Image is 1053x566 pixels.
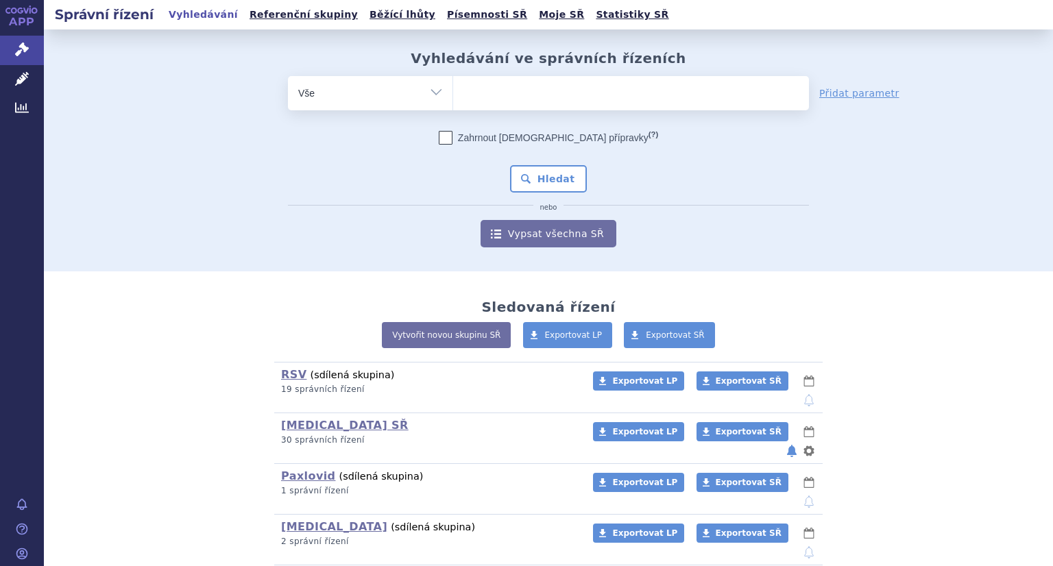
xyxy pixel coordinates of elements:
button: notifikace [802,493,816,510]
a: Referenční skupiny [245,5,362,24]
span: Exportovat SŘ [716,427,782,436]
p: 30 správních řízení [281,434,575,446]
h2: Sledovaná řízení [481,299,615,315]
button: notifikace [802,392,816,408]
h2: Správní řízení [44,5,165,24]
i: nebo [533,204,564,212]
a: RSV [281,368,306,381]
a: [MEDICAL_DATA] SŘ [281,419,409,432]
p: 19 správních řízení [281,384,575,395]
a: Vyhledávání [165,5,242,24]
p: 1 správní řízení [281,485,575,497]
a: Vytvořit novou skupinu SŘ [382,322,511,348]
a: Exportovat LP [593,371,684,391]
a: Paxlovid [281,469,335,482]
a: Statistiky SŘ [592,5,673,24]
button: lhůty [802,423,816,440]
button: nastavení [802,443,816,459]
span: (sdílená skupina) [339,471,424,482]
span: Exportovat SŘ [646,330,705,340]
label: Zahrnout [DEMOGRAPHIC_DATA] přípravky [439,131,658,145]
span: Exportovat SŘ [716,528,782,538]
span: Exportovat LP [612,376,677,386]
span: Exportovat LP [612,427,677,436]
span: Exportovat LP [612,478,677,487]
button: lhůty [802,474,816,491]
a: [MEDICAL_DATA] [281,520,387,533]
a: Exportovat SŘ [697,371,788,391]
a: Písemnosti SŘ [443,5,531,24]
h2: Vyhledávání ve správních řízeních [411,50,686,66]
a: Exportovat LP [593,422,684,441]
a: Exportovat SŘ [697,524,788,543]
span: Exportovat SŘ [716,478,782,487]
span: (sdílená skupina) [391,521,475,532]
a: Přidat parametr [819,86,899,100]
p: 2 správní řízení [281,536,575,547]
abbr: (?) [649,130,658,139]
a: Exportovat LP [593,473,684,492]
button: notifikace [785,443,799,459]
button: lhůty [802,525,816,541]
a: Exportovat SŘ [697,422,788,441]
button: notifikace [802,544,816,561]
a: Vypsat všechna SŘ [481,220,616,247]
span: Exportovat LP [612,528,677,538]
span: Exportovat SŘ [716,376,782,386]
span: Exportovat LP [545,330,603,340]
a: Exportovat LP [593,524,684,543]
button: lhůty [802,373,816,389]
span: (sdílená skupina) [311,369,395,380]
button: Hledat [510,165,588,193]
a: Exportovat LP [523,322,613,348]
a: Běžící lhůty [365,5,439,24]
a: Moje SŘ [535,5,588,24]
a: Exportovat SŘ [697,473,788,492]
a: Exportovat SŘ [624,322,715,348]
